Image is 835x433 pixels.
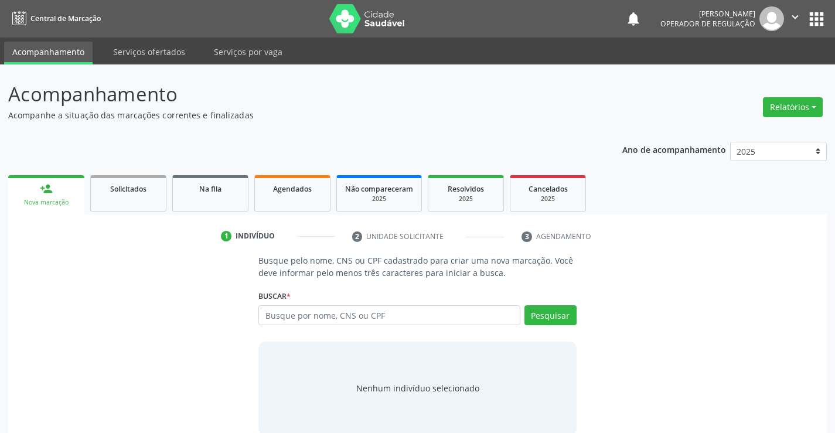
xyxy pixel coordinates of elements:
[789,11,802,23] i: 
[763,97,823,117] button: Relatórios
[40,182,53,195] div: person_add
[660,9,755,19] div: [PERSON_NAME]
[660,19,755,29] span: Operador de regulação
[759,6,784,31] img: img
[105,42,193,62] a: Serviços ofertados
[806,9,827,29] button: apps
[524,305,577,325] button: Pesquisar
[625,11,642,27] button: notifications
[16,198,76,207] div: Nova marcação
[258,254,576,279] p: Busque pelo nome, CNS ou CPF cadastrado para criar uma nova marcação. Você deve informar pelo men...
[437,195,495,203] div: 2025
[8,9,101,28] a: Central de Marcação
[236,231,275,241] div: Indivíduo
[356,382,479,394] div: Nenhum indivíduo selecionado
[258,305,520,325] input: Busque por nome, CNS ou CPF
[345,184,413,194] span: Não compareceram
[345,195,413,203] div: 2025
[448,184,484,194] span: Resolvidos
[258,287,291,305] label: Buscar
[519,195,577,203] div: 2025
[110,184,146,194] span: Solicitados
[784,6,806,31] button: 
[4,42,93,64] a: Acompanhamento
[273,184,312,194] span: Agendados
[622,142,726,156] p: Ano de acompanhamento
[199,184,221,194] span: Na fila
[206,42,291,62] a: Serviços por vaga
[30,13,101,23] span: Central de Marcação
[8,109,581,121] p: Acompanhe a situação das marcações correntes e finalizadas
[529,184,568,194] span: Cancelados
[221,231,231,241] div: 1
[8,80,581,109] p: Acompanhamento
